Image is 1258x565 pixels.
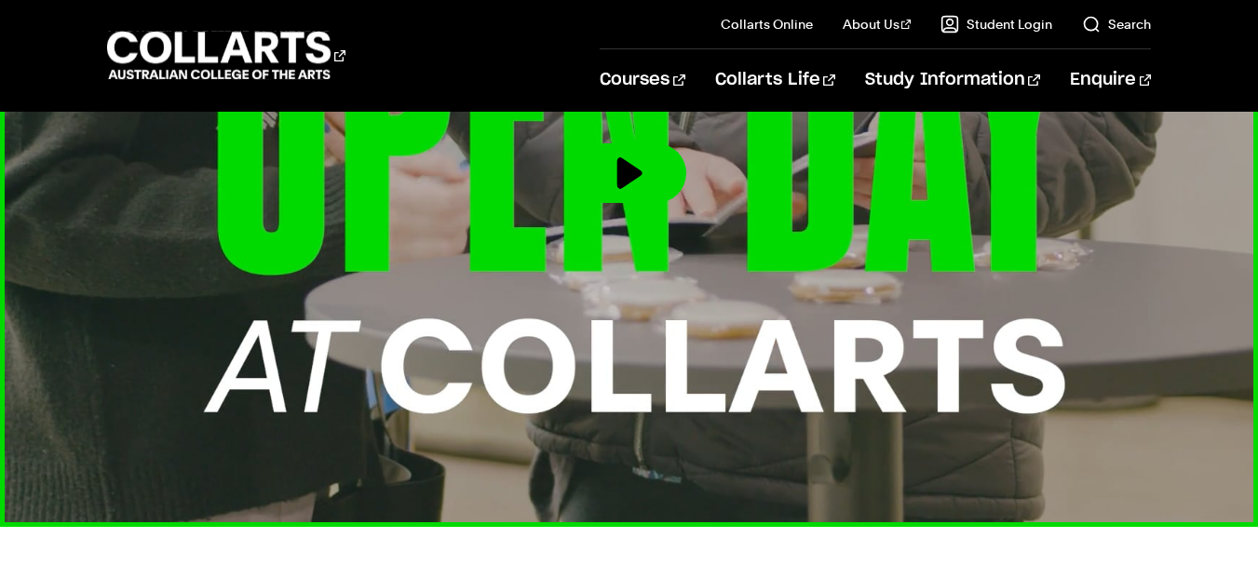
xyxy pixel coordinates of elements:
[1070,49,1151,111] a: Enquire
[715,49,835,111] a: Collarts Life
[600,49,684,111] a: Courses
[107,29,345,82] div: Go to homepage
[721,15,813,34] a: Collarts Online
[940,15,1052,34] a: Student Login
[865,49,1040,111] a: Study Information
[1082,15,1151,34] a: Search
[843,15,912,34] a: About Us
